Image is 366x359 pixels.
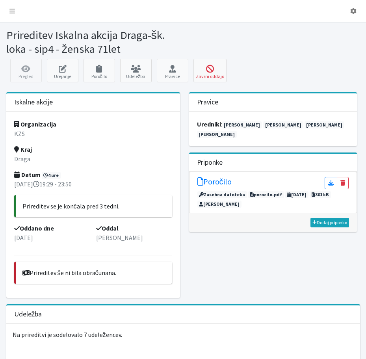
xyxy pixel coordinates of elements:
[14,233,90,242] p: [DATE]
[189,112,357,146] div: :
[14,224,54,232] strong: Oddano dne
[42,172,61,179] span: 4 ure
[96,233,172,242] p: [PERSON_NAME]
[197,98,218,106] h3: Pravice
[84,59,115,82] a: Poročilo
[197,191,247,198] span: Zasebna datoteka
[120,59,152,82] a: Udeležba
[14,179,173,189] p: [DATE] 19:29 - 23:50
[6,28,180,56] h1: Prireditev Iskalna akcija Draga-šk. loka - sip4 - ženska 71let
[6,324,360,346] p: Na prireditvi je sodelovalo 7 udeležencev.
[197,131,237,138] a: [PERSON_NAME]
[47,59,78,82] a: Urejanje
[310,191,331,198] span: 301 kB
[14,154,173,164] p: Draga
[285,191,309,198] span: [DATE]
[14,145,32,153] strong: Kraj
[197,120,221,128] strong: uredniki
[305,121,345,128] a: [PERSON_NAME]
[22,268,166,277] p: Prireditev še ni bila obračunana.
[248,191,284,198] span: porocilo.pdf
[197,201,242,208] span: [PERSON_NAME]
[197,177,232,189] a: Poročilo
[96,224,119,232] strong: Oddal
[157,59,188,82] a: Pravice
[263,121,303,128] a: [PERSON_NAME]
[14,171,41,179] strong: Datum
[197,177,232,186] h5: Poročilo
[14,310,42,318] h3: Udeležba
[193,59,227,82] button: Zavrni oddajo
[222,121,262,128] a: [PERSON_NAME]
[310,218,349,227] a: Dodaj priponko
[22,201,166,211] p: Prireditev se je končala pred 3 tedni.
[197,158,223,167] h3: Priponke
[14,129,173,138] p: KZS
[14,120,56,128] strong: Organizacija
[14,98,53,106] h3: Iskalne akcije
